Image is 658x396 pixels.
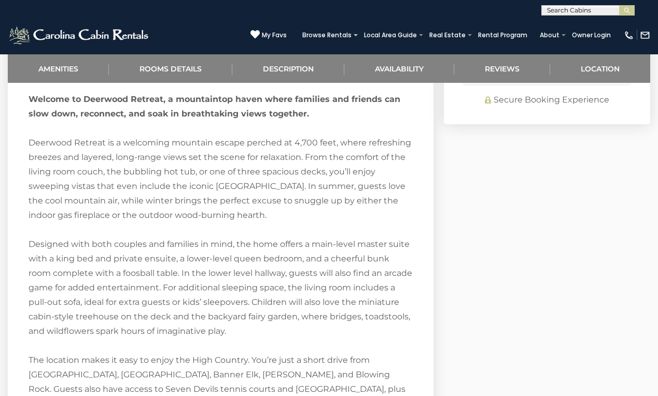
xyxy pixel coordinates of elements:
[109,54,232,83] a: Rooms Details
[550,54,650,83] a: Location
[454,54,550,83] a: Reviews
[29,94,400,119] strong: Welcome to Deerwood Retreat, a mountaintop haven where families and friends can slow down, reconn...
[250,30,287,40] a: My Favs
[567,28,616,42] a: Owner Login
[8,25,151,46] img: White-1-2.png
[359,28,422,42] a: Local Area Guide
[262,31,287,40] span: My Favs
[232,54,344,83] a: Description
[344,54,454,83] a: Availability
[297,28,357,42] a: Browse Rentals
[640,30,650,40] img: mail-regular-white.png
[462,94,632,106] div: Secure Booking Experience
[535,28,565,42] a: About
[8,54,109,83] a: Amenities
[424,28,471,42] a: Real Estate
[473,28,533,42] a: Rental Program
[624,30,634,40] img: phone-regular-white.png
